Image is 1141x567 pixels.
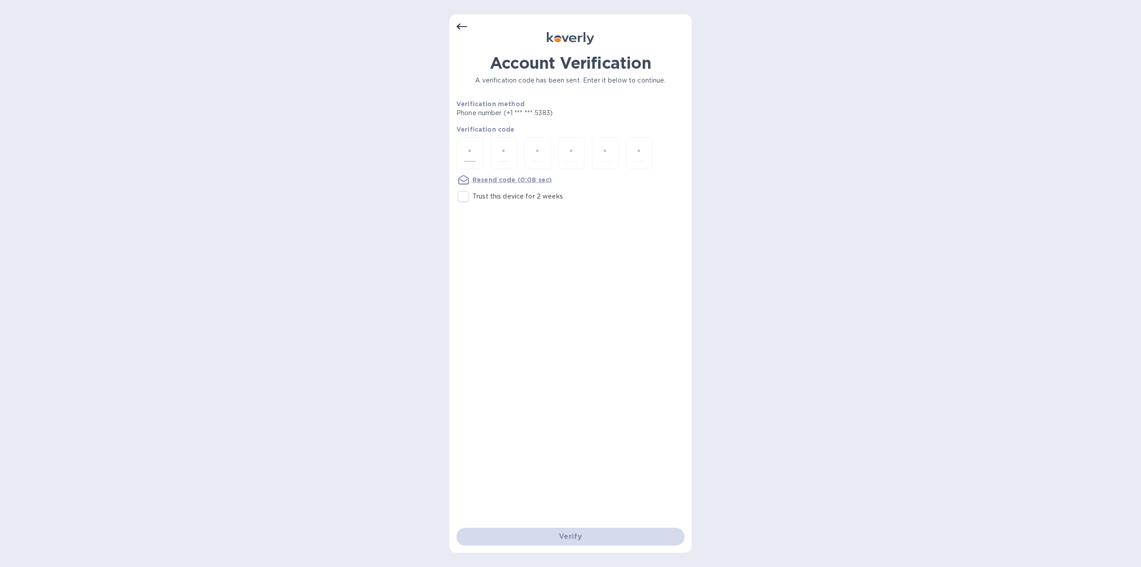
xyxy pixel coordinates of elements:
p: Verification code [456,125,685,134]
h1: Account Verification [456,54,685,72]
u: Resend code (0:08 sec) [472,176,552,183]
b: Verification method [456,100,525,108]
p: Phone number (+1 *** *** 5383) [456,108,621,118]
p: Trust this device for 2 weeks [472,192,563,201]
p: A verification code has been sent. Enter it below to continue. [456,76,685,85]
